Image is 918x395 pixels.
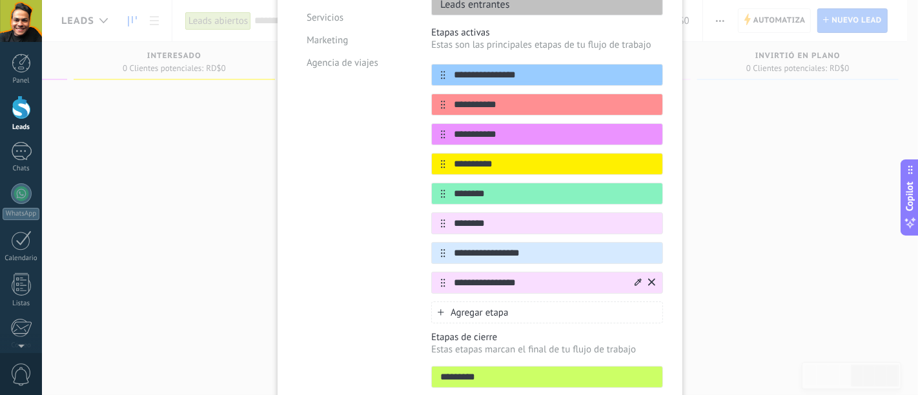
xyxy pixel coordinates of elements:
div: Listas [3,299,40,308]
div: Panel [3,77,40,85]
div: WhatsApp [3,208,39,220]
p: Etapas de cierre [431,331,663,343]
div: Calendario [3,254,40,263]
p: Estas son las principales etapas de tu flujo de trabajo [431,39,663,51]
li: Marketing [297,29,412,52]
p: Etapas activas [431,26,663,39]
p: Estas etapas marcan el final de tu flujo de trabajo [431,343,663,356]
span: Agregar etapa [451,307,509,319]
span: Copilot [904,182,917,212]
div: Leads [3,123,40,132]
li: Servicios [297,6,412,29]
li: Agencia de viajes [297,52,412,74]
div: Chats [3,165,40,173]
